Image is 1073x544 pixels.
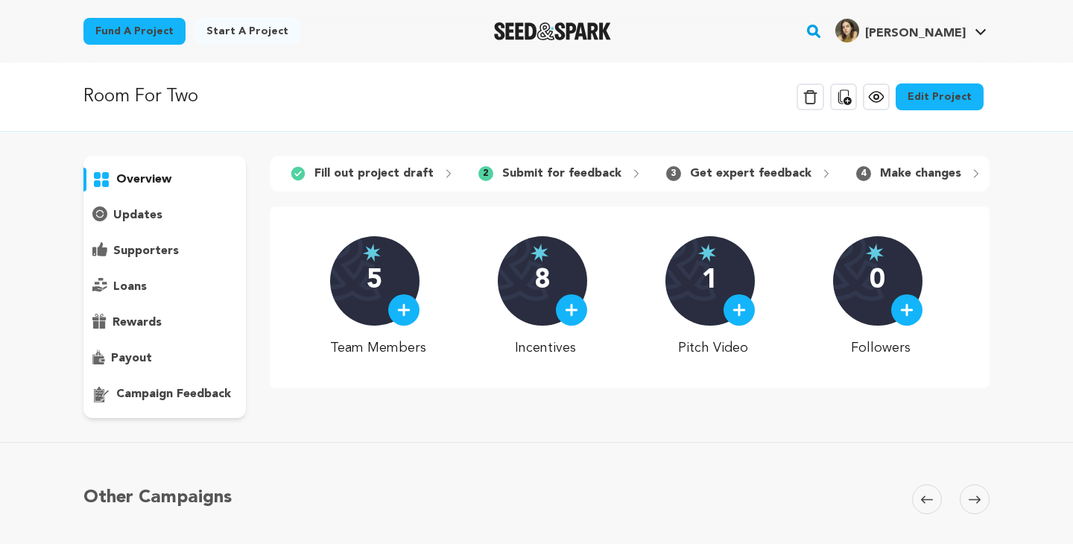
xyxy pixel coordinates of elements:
[870,266,885,296] p: 0
[113,278,147,296] p: loans
[113,206,162,224] p: updates
[900,303,914,317] img: plus.svg
[83,347,246,370] button: payout
[367,266,382,296] p: 5
[856,166,871,181] span: 4
[690,165,811,183] p: Get expert feedback
[498,338,594,358] p: Incentives
[565,303,578,317] img: plus.svg
[732,303,746,317] img: plus.svg
[835,19,966,42] div: Lisa S.'s Profile
[833,338,929,358] p: Followers
[835,19,859,42] img: 7810ef723e6f84fb.jpg
[83,382,246,406] button: campaign feedback
[330,338,426,358] p: Team Members
[113,314,162,332] p: rewards
[116,385,231,403] p: campaign feedback
[494,22,611,40] a: Seed&Spark Homepage
[534,266,550,296] p: 8
[113,242,179,260] p: supporters
[865,28,966,39] span: [PERSON_NAME]
[397,303,411,317] img: plus.svg
[896,83,984,110] a: Edit Project
[666,166,681,181] span: 3
[83,275,246,299] button: loans
[494,22,611,40] img: Seed&Spark Logo Dark Mode
[83,18,186,45] a: Fund a project
[83,484,232,511] h5: Other Campaigns
[83,311,246,335] button: rewards
[194,18,300,45] a: Start a project
[478,166,493,181] span: 2
[832,16,990,47] span: Lisa S.'s Profile
[880,165,961,183] p: Make changes
[83,239,246,263] button: supporters
[314,165,434,183] p: Fill out project draft
[83,168,246,192] button: overview
[116,171,171,189] p: overview
[502,165,621,183] p: Submit for feedback
[665,338,762,358] p: Pitch Video
[702,266,718,296] p: 1
[83,83,198,110] p: Room For Two
[83,203,246,227] button: updates
[832,16,990,42] a: Lisa S.'s Profile
[111,350,152,367] p: payout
